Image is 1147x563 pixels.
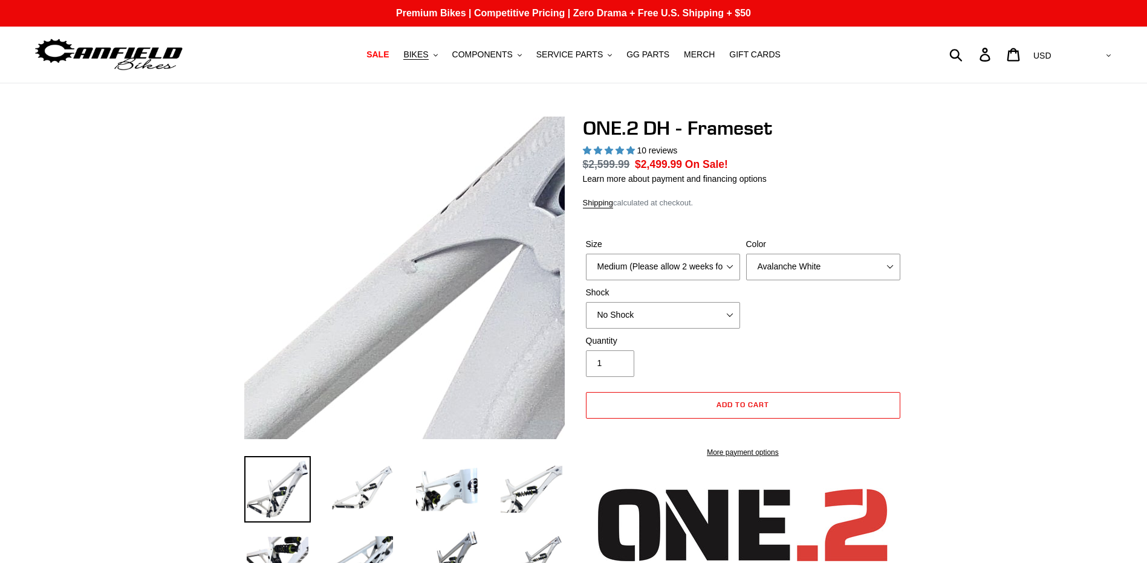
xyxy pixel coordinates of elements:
a: GIFT CARDS [723,47,787,63]
span: GG PARTS [626,50,669,60]
span: 10 reviews [637,146,677,155]
h1: ONE.2 DH - Frameset [583,117,903,140]
button: Add to cart [586,392,900,419]
label: Quantity [586,335,740,347]
button: COMPONENTS [446,47,528,63]
span: GIFT CARDS [729,50,781,60]
img: Canfield Bikes [33,36,184,74]
span: SALE [366,50,389,60]
span: 5.00 stars [583,146,637,155]
button: SERVICE PARTS [530,47,618,63]
a: More payment options [586,447,900,458]
a: GG PARTS [620,47,675,63]
span: SERVICE PARTS [536,50,603,60]
a: Learn more about payment and financing options [583,174,767,184]
label: Shock [586,286,740,299]
label: Size [586,238,740,251]
a: Shipping [583,198,614,208]
span: MERCH [684,50,715,60]
label: Color [746,238,900,251]
span: Add to cart [716,400,769,409]
img: Load image into Gallery viewer, ONE.2 DH - Frameset [329,456,395,523]
a: SALE [360,47,395,63]
span: COMPONENTS [452,50,513,60]
img: Load image into Gallery viewer, ONE.2 DH - Frameset [414,456,480,523]
a: MERCH [678,47,721,63]
button: BIKES [397,47,443,63]
span: On Sale! [685,156,728,172]
div: calculated at checkout. [583,197,903,209]
span: BIKES [403,50,428,60]
img: Load image into Gallery viewer, ONE.2 DH - Frameset [498,456,565,523]
span: $2,499.99 [635,158,682,170]
input: Search [956,41,987,68]
img: Load image into Gallery viewer, ONE.2 DH - Frameset [244,456,311,523]
s: $2,599.99 [583,158,630,170]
